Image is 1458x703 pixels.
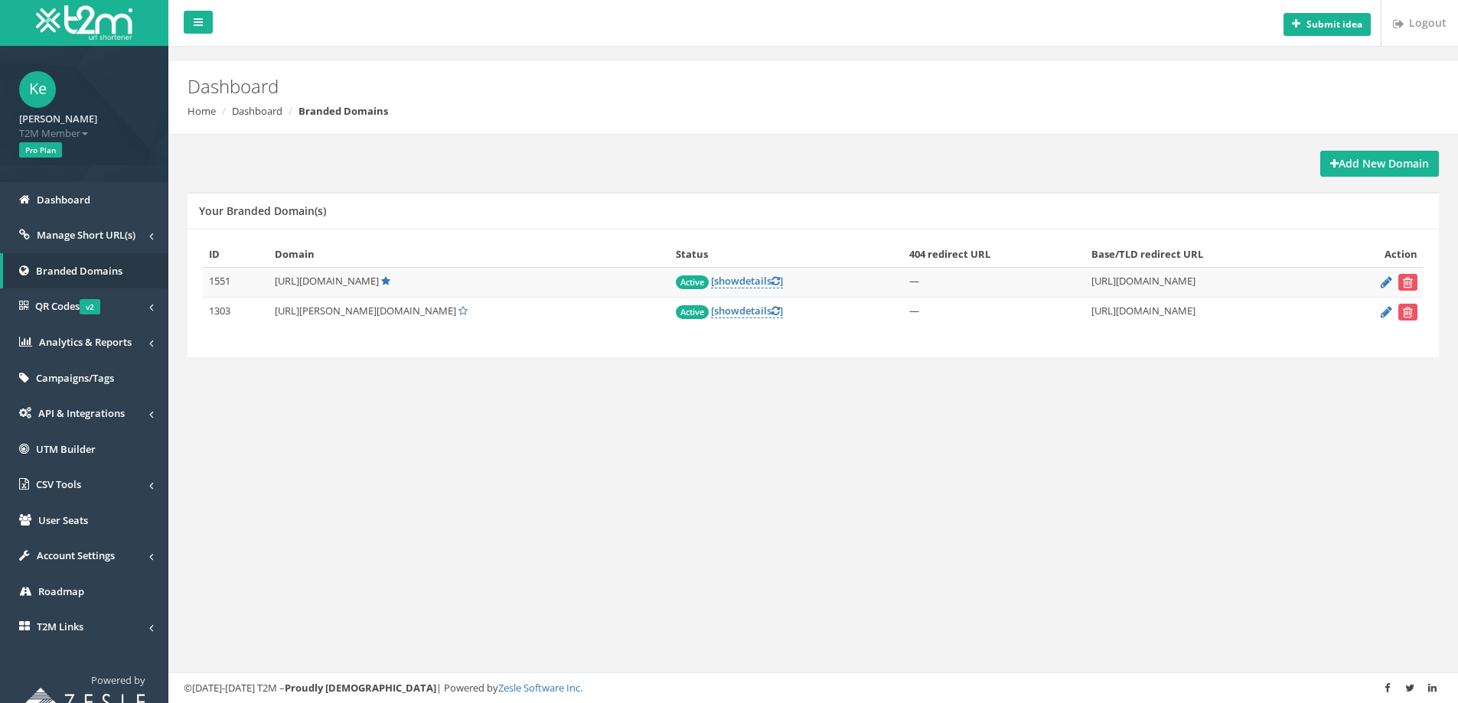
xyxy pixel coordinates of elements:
[903,268,1085,298] td: —
[37,228,135,242] span: Manage Short URL(s)
[35,299,100,313] span: QR Codes
[1085,241,1328,268] th: Base/TLD redirect URL
[36,442,96,456] span: UTM Builder
[1320,151,1439,177] a: Add New Domain
[676,305,709,319] span: Active
[714,274,739,288] span: show
[19,142,62,158] span: Pro Plan
[37,620,83,633] span: T2M Links
[188,76,1227,96] h2: Dashboard
[19,112,97,125] strong: [PERSON_NAME]
[1306,18,1362,31] b: Submit idea
[1330,156,1429,171] strong: Add New Domain
[37,548,115,562] span: Account Settings
[275,274,379,288] span: [URL][DOMAIN_NAME]
[19,108,149,140] a: [PERSON_NAME] T2M Member
[188,104,216,118] a: Home
[1283,13,1371,36] button: Submit idea
[38,513,88,527] span: User Seats
[232,104,282,118] a: Dashboard
[1328,241,1424,268] th: Action
[203,241,269,268] th: ID
[285,681,436,695] strong: Proudly [DEMOGRAPHIC_DATA]
[36,264,122,278] span: Branded Domains
[36,477,81,491] span: CSV Tools
[203,268,269,298] td: 1551
[381,274,390,288] a: Default
[676,275,709,289] span: Active
[19,71,56,108] span: Ke
[903,298,1085,327] td: —
[269,241,670,268] th: Domain
[458,304,468,317] a: Set Default
[498,681,582,695] a: Zesle Software Inc.
[80,299,100,314] span: v2
[199,205,326,216] h5: Your Branded Domain(s)
[36,5,132,40] img: T2M
[203,298,269,327] td: 1303
[903,241,1085,268] th: 404 redirect URL
[670,241,903,268] th: Status
[38,406,125,420] span: API & Integrations
[711,274,783,288] a: [showdetails]
[39,335,132,349] span: Analytics & Reports
[38,584,84,598] span: Roadmap
[711,304,783,318] a: [showdetails]
[184,681,1443,695] div: ©[DATE]-[DATE] T2M – | Powered by
[1085,298,1328,327] td: [URL][DOMAIN_NAME]
[19,126,149,141] span: T2M Member
[1085,268,1328,298] td: [URL][DOMAIN_NAME]
[37,193,90,207] span: Dashboard
[91,673,145,687] span: Powered by
[714,304,739,317] span: show
[298,104,388,118] strong: Branded Domains
[275,304,456,317] span: [URL][PERSON_NAME][DOMAIN_NAME]
[36,371,114,385] span: Campaigns/Tags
